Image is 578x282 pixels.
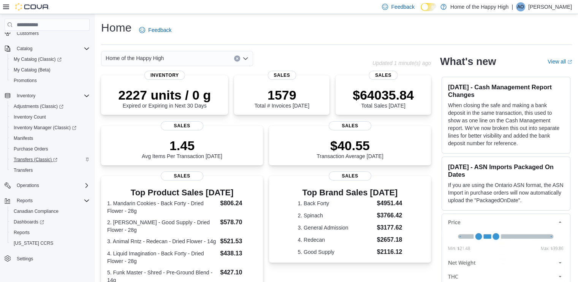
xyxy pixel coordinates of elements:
span: AO [517,2,524,11]
a: Transfers (Classic) [8,154,93,165]
dd: $578.70 [220,218,257,227]
a: Customers [14,29,42,38]
span: Operations [17,182,39,189]
span: Transfers [14,167,33,173]
a: Inventory Manager (Classic) [8,122,93,133]
div: Avg Items Per Transaction [DATE] [142,138,222,159]
div: Total Sales [DATE] [353,87,414,109]
h3: Top Product Sales [DATE] [107,188,257,197]
a: Purchase Orders [11,144,51,154]
span: Reports [11,228,90,237]
p: 1579 [254,87,309,103]
button: Settings [2,253,93,264]
span: Inventory Manager (Classic) [14,125,76,131]
span: Adjustments (Classic) [14,103,63,109]
h1: Home [101,20,131,35]
button: Reports [2,195,93,206]
span: Reports [14,196,90,205]
p: | [511,2,513,11]
dt: 1. Back Forty [298,200,374,207]
span: Washington CCRS [11,239,90,248]
button: Catalog [14,44,35,53]
a: My Catalog (Classic) [8,54,93,65]
dd: $3177.62 [377,223,402,232]
a: Adjustments (Classic) [11,102,67,111]
span: Purchase Orders [14,146,48,152]
a: Inventory Manager (Classic) [11,123,79,132]
span: Canadian Compliance [11,207,90,216]
p: $40.55 [317,138,383,153]
button: Inventory Count [8,112,93,122]
span: Sales [268,71,296,80]
p: When closing the safe and making a bank deposit in the same transaction, this used to show as one... [448,101,564,147]
dt: 5. Good Supply [298,248,374,256]
button: Customers [2,27,93,38]
span: Sales [329,171,371,181]
dd: $427.10 [220,268,257,277]
a: Canadian Compliance [11,207,62,216]
span: Dashboards [14,219,44,225]
p: Updated 1 minute(s) ago [372,60,431,66]
a: Dashboards [8,217,93,227]
p: 2227 units / 0 g [118,87,211,103]
a: Adjustments (Classic) [8,101,93,112]
h3: [DATE] - Cash Management Report Changes [448,83,564,98]
p: [PERSON_NAME] [528,2,572,11]
span: Manifests [14,135,33,141]
button: Manifests [8,133,93,144]
span: Inventory Manager (Classic) [11,123,90,132]
button: Inventory [2,90,93,101]
h2: What's new [440,55,496,68]
dd: $2116.12 [377,247,402,257]
p: 1.45 [142,138,222,153]
span: Promotions [11,76,90,85]
div: Expired or Expiring in Next 30 Days [118,87,211,109]
a: Inventory Count [11,112,49,122]
dt: 4. Redecan [298,236,374,244]
dt: 2. [PERSON_NAME] - Good Supply - Dried Flower - 28g [107,219,217,234]
span: Dashboards [11,217,90,227]
a: Promotions [11,76,40,85]
a: My Catalog (Classic) [11,55,65,64]
button: [US_STATE] CCRS [8,238,93,249]
dd: $438.13 [220,249,257,258]
button: Catalog [2,43,93,54]
button: Open list of options [242,55,249,62]
a: Dashboards [11,217,47,227]
p: If you are using the Ontario ASN format, the ASN Import in purchase orders will now automatically... [448,181,564,204]
span: Customers [14,28,90,38]
span: Adjustments (Classic) [11,102,90,111]
span: Settings [14,254,90,263]
a: Manifests [11,134,36,143]
button: Reports [14,196,36,205]
a: Reports [11,228,33,237]
span: Manifests [11,134,90,143]
span: Operations [14,181,90,190]
button: Inventory [14,91,38,100]
div: Aryn Oakley [516,2,525,11]
span: Home of the Happy High [106,54,164,63]
svg: External link [567,60,572,64]
button: Reports [8,227,93,238]
span: Feedback [148,26,171,34]
a: Transfers (Classic) [11,155,60,164]
button: Purchase Orders [8,144,93,154]
p: Home of the Happy High [450,2,508,11]
h3: [DATE] - ASN Imports Packaged On Dates [448,163,564,178]
span: Sales [161,121,203,130]
button: Transfers [8,165,93,176]
dt: 2. Spinach [298,212,374,219]
span: Sales [369,71,397,80]
a: Transfers [11,166,36,175]
span: My Catalog (Classic) [14,56,62,62]
button: Operations [2,180,93,191]
span: Transfers (Classic) [14,157,57,163]
h3: Top Brand Sales [DATE] [298,188,402,197]
dt: 3. Animal Rntz - Redecan - Dried Flower - 14g [107,238,217,245]
span: Transfers (Classic) [11,155,90,164]
span: Inventory [17,93,35,99]
span: Promotions [14,78,37,84]
span: Purchase Orders [11,144,90,154]
input: Dark Mode [421,3,437,11]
